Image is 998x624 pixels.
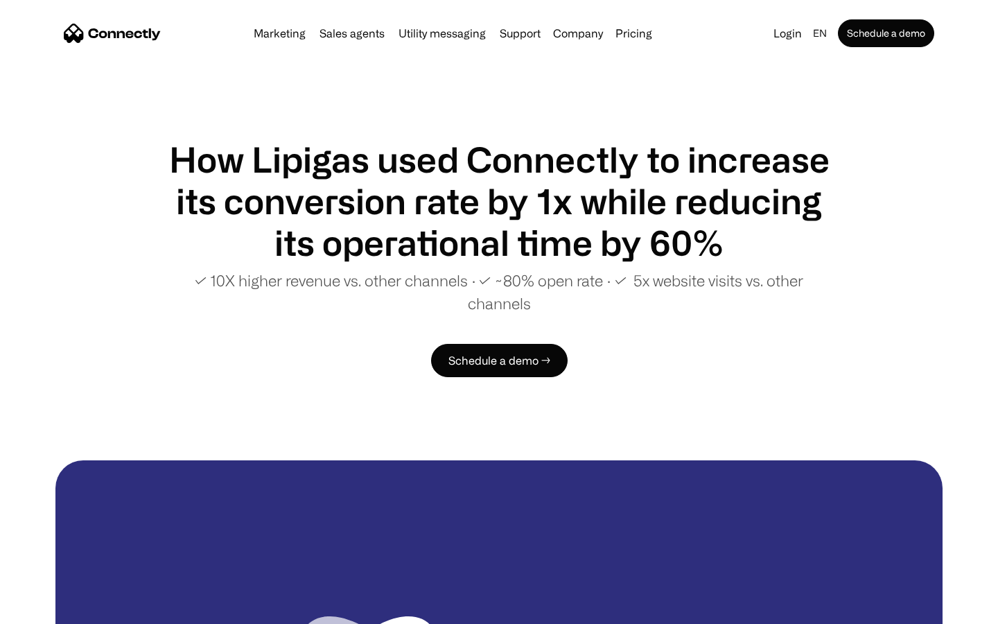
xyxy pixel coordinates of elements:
a: Schedule a demo → [431,344,568,377]
a: Login [768,24,807,43]
ul: Language list [28,600,83,619]
a: Support [494,28,546,39]
a: Marketing [248,28,311,39]
a: Utility messaging [393,28,491,39]
p: ✓ 10X higher revenue vs. other channels ∙ ✓ ~80% open rate ∙ ✓ 5x website visits vs. other channels [166,269,832,315]
a: Schedule a demo [838,19,934,47]
a: Sales agents [314,28,390,39]
h1: How Lipigas used Connectly to increase its conversion rate by 1x while reducing its operational t... [166,139,832,263]
a: Pricing [610,28,658,39]
div: en [813,24,827,43]
aside: Language selected: English [14,598,83,619]
div: Company [553,24,603,43]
